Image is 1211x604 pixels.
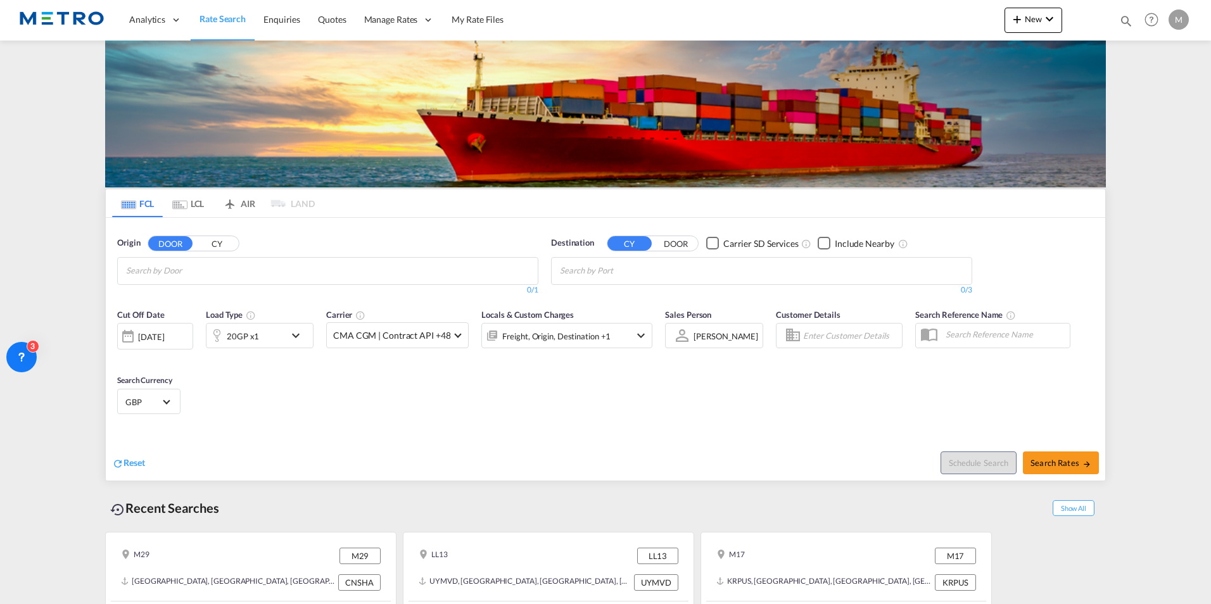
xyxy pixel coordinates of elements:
md-icon: icon-refresh [112,458,124,469]
span: Enquiries [263,14,300,25]
span: Load Type [206,310,256,320]
div: M29 [121,548,149,564]
div: Help [1141,9,1169,32]
md-checkbox: Checkbox No Ink [706,237,799,250]
div: 0/1 [117,285,538,296]
span: Rate Search [200,13,246,24]
div: [DATE] [117,323,193,349]
md-icon: icon-arrow-right [1082,460,1091,469]
md-tab-item: AIR [213,189,264,217]
span: Show All [1053,500,1094,516]
div: 20GP x1icon-chevron-down [206,323,314,348]
div: M [1169,9,1189,30]
button: icon-plus 400-fgNewicon-chevron-down [1005,8,1062,33]
span: Reset [124,457,145,468]
span: Sales Person [665,310,711,320]
span: Search Currency [117,375,172,385]
div: CNSHA [338,574,381,591]
span: Carrier [326,310,365,320]
md-icon: icon-chevron-down [1042,11,1057,27]
span: Search Reference Name [915,310,1016,320]
img: 25181f208a6c11efa6aa1bf80d4cef53.png [19,6,105,34]
md-icon: icon-airplane [222,196,238,206]
md-icon: icon-information-outline [246,310,256,320]
span: Locals & Custom Charges [481,310,574,320]
input: Chips input. [126,261,246,281]
div: Recent Searches [105,494,224,522]
md-pagination-wrapper: Use the left and right arrow keys to navigate between tabs [112,189,315,217]
div: [PERSON_NAME] [694,331,758,341]
span: Customer Details [776,310,840,320]
md-tab-item: FCL [112,189,163,217]
div: 20GP x1 [227,327,259,345]
div: LL13 [419,548,448,564]
md-checkbox: Checkbox No Ink [818,237,894,250]
md-icon: icon-magnify [1119,14,1133,28]
input: Chips input. [560,261,680,281]
div: icon-refreshReset [112,456,145,470]
div: Include Nearby [835,237,894,250]
span: GBP [125,396,161,408]
div: KRPUS, Busan, Korea, Republic of, Greater China & Far East Asia, Asia Pacific [716,574,932,591]
md-icon: icon-plus 400-fg [1010,11,1025,27]
span: My Rate Files [452,14,504,25]
div: [DATE] [138,331,164,343]
div: Freight Origin Destination Factory Stuffingicon-chevron-down [481,323,652,348]
button: Note: By default Schedule search will only considerorigin ports, destination ports and cut off da... [941,451,1017,474]
div: CNSHA, Shanghai, China, Greater China & Far East Asia, Asia Pacific [121,574,335,591]
div: 0/3 [551,285,972,296]
div: M17 [716,548,745,564]
img: LCL+%26+FCL+BACKGROUND.png [105,41,1106,187]
div: M17 [935,548,976,564]
span: Help [1141,9,1162,30]
div: LL13 [637,548,678,564]
div: Carrier SD Services [723,237,799,250]
md-select: Select Currency: £ GBPUnited Kingdom Pound [124,393,174,411]
input: Search Reference Name [939,325,1070,344]
input: Enter Customer Details [803,326,898,345]
button: Search Ratesicon-arrow-right [1023,451,1099,474]
md-icon: Unchecked: Search for CY (Container Yard) services for all selected carriers.Checked : Search for... [801,239,811,249]
div: icon-magnify [1119,14,1133,33]
md-icon: Unchecked: Ignores neighbouring ports when fetching rates.Checked : Includes neighbouring ports w... [898,239,908,249]
md-icon: The selected Trucker/Carrierwill be displayed in the rate results If the rates are from another f... [355,310,365,320]
span: Cut Off Date [117,310,165,320]
div: KRPUS [935,574,976,591]
div: UYMVD [634,574,678,591]
md-chips-wrap: Chips container with autocompletion. Enter the text area, type text to search, and then use the u... [558,258,685,281]
button: CY [194,236,239,251]
span: Manage Rates [364,13,418,26]
md-icon: icon-backup-restore [110,502,125,517]
div: UYMVD, Montevideo, Uruguay, South America, Americas [419,574,631,591]
md-icon: icon-chevron-down [288,328,310,343]
button: DOOR [654,236,698,251]
md-tab-item: LCL [163,189,213,217]
span: Destination [551,237,594,249]
span: Origin [117,237,140,249]
md-datepicker: Select [117,348,127,365]
span: Quotes [318,14,346,25]
md-icon: icon-chevron-down [633,328,649,343]
span: Analytics [129,13,165,26]
div: Freight Origin Destination Factory Stuffing [502,327,611,345]
div: OriginDOOR CY Chips container with autocompletion. Enter the text area, type text to search, and ... [106,218,1105,481]
span: New [1010,14,1057,24]
span: Search Rates [1030,458,1091,468]
md-icon: Your search will be saved by the below given name [1006,310,1016,320]
md-select: Sales Person: Marcel Thomas [692,327,759,345]
button: CY [607,236,652,251]
div: M29 [339,548,381,564]
md-chips-wrap: Chips container with autocompletion. Enter the text area, type text to search, and then use the u... [124,258,251,281]
span: CMA CGM | Contract API +48 [333,329,450,342]
button: DOOR [148,236,193,251]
